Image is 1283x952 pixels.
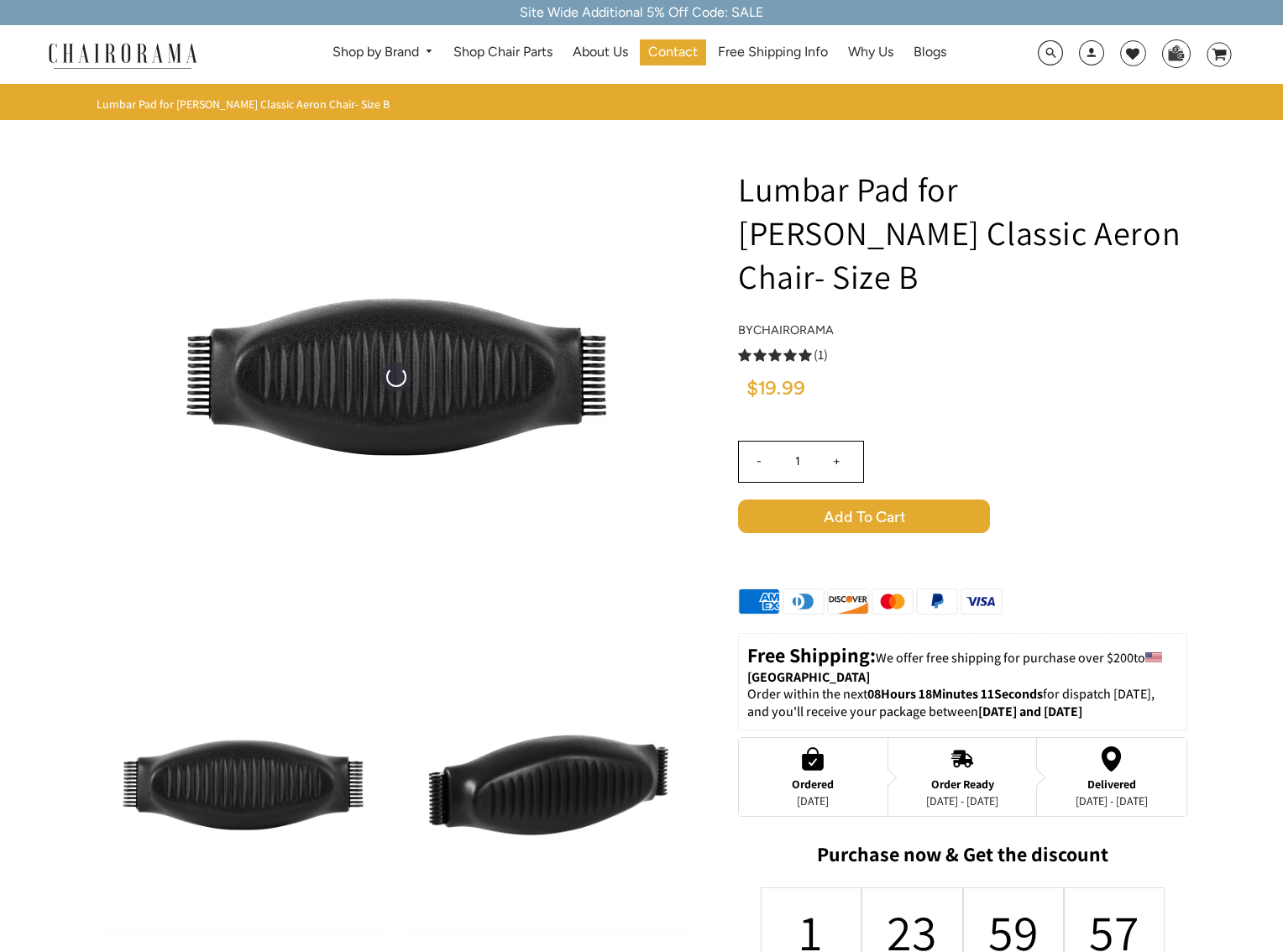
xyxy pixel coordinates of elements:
span: $19.99 [746,379,805,399]
a: 5.0 rating (1 votes) [738,346,1187,364]
nav: DesktopNavigation [278,39,1001,71]
a: Lumbar Pad for Herman Miller Classic Aeron Chair- Size B - chairorama [144,367,648,384]
span: Add to Cart [738,500,990,533]
div: [DATE] [792,794,834,808]
div: [DATE] - [DATE] [1076,794,1148,808]
input: + [816,442,856,482]
button: Add to Cart [738,500,1187,533]
strong: [DATE] and [DATE] [978,703,1082,720]
p: to [747,642,1178,686]
span: Why Us [848,44,893,61]
div: Ordered [792,777,834,791]
a: chairorama [753,322,834,337]
h2: Purchase now & Get the discount [738,842,1187,875]
img: Lumbar Pad for Herman Miller Classic Aeron Chair- Size B - chairorama [144,125,648,629]
a: Shop Chair Parts [445,39,561,65]
div: Delivered [1076,777,1148,791]
span: About Us [573,44,628,61]
a: Blogs [905,39,955,65]
span: We offer free shipping for purchase over $200 [876,649,1134,667]
span: Contact [648,44,698,61]
span: Shop Chair Parts [453,44,552,61]
a: Shop by Brand [324,39,443,65]
img: Lumbar Pad for Herman Miller Classic Aeron Chair- Size B - chairorama [405,641,693,929]
input: - [739,442,779,482]
div: [DATE] - [DATE] [926,794,998,808]
img: Lumbar Pad for Herman Miller Classic Aeron Chair- Size B - chairorama [99,641,387,929]
nav: breadcrumbs [97,97,395,112]
a: Contact [640,39,706,65]
span: Blogs [914,44,946,61]
span: Lumbar Pad for [PERSON_NAME] Classic Aeron Chair- Size B [97,97,390,112]
a: Free Shipping Info [710,39,836,65]
strong: [GEOGRAPHIC_DATA] [747,668,870,686]
img: chairorama [39,40,207,70]
span: 08Hours 18Minutes 11Seconds [867,685,1043,703]
a: About Us [564,39,636,65]
p: Order within the next for dispatch [DATE], and you'll receive your package between [747,686,1178,721]
div: Order Ready [926,777,998,791]
h1: Lumbar Pad for [PERSON_NAME] Classic Aeron Chair- Size B [738,167,1187,298]
h4: by [738,323,1187,337]
a: Why Us [840,39,902,65]
strong: Free Shipping: [747,641,876,668]
span: Free Shipping Info [718,44,828,61]
img: WhatsApp_Image_2024-07-12_at_16.23.01.webp [1163,40,1189,65]
span: (1) [814,347,828,364]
